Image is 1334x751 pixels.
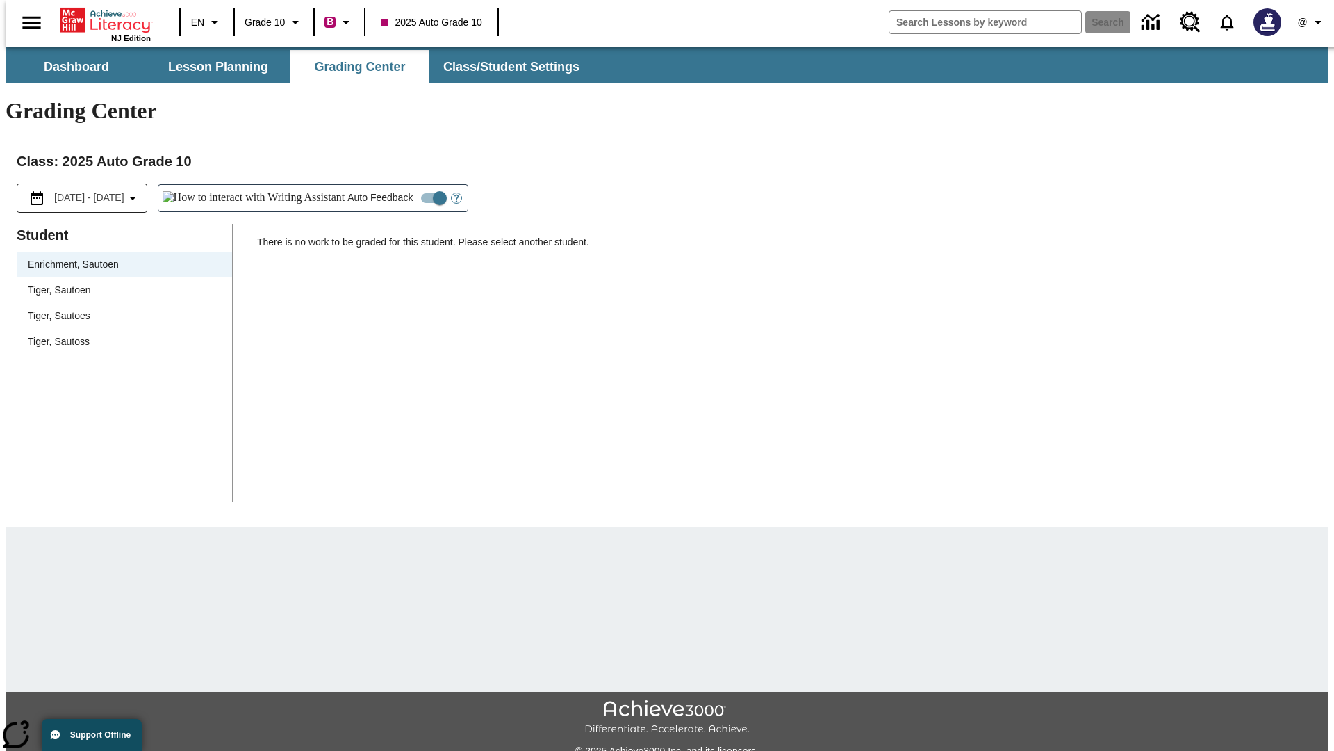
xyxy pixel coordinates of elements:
[124,190,141,207] svg: Collapse Date Range Filter
[70,730,131,740] span: Support Offline
[432,50,591,83] button: Class/Student Settings
[290,50,429,83] button: Grading Center
[1171,3,1209,41] a: Resource Center, Will open in new tab
[257,235,1317,260] p: There is no work to be graded for this student. Please select another student.
[111,34,151,42] span: NJ Edition
[191,15,204,30] span: EN
[327,13,333,31] span: B
[163,191,345,205] img: How to interact with Writing Assistant
[1253,8,1281,36] img: Avatar
[168,59,268,75] span: Lesson Planning
[889,11,1081,33] input: search field
[7,50,146,83] button: Dashboard
[185,10,229,35] button: Language: EN, Select a language
[245,15,285,30] span: Grade 10
[6,50,592,83] div: SubNavbar
[314,59,405,75] span: Grading Center
[11,2,52,43] button: Open side menu
[17,150,1317,172] h2: Class : 2025 Auto Grade 10
[149,50,288,83] button: Lesson Planning
[28,283,91,298] div: Tiger, Sautoen
[1209,4,1245,40] a: Notifications
[443,59,579,75] span: Class/Student Settings
[60,6,151,34] a: Home
[445,185,468,211] button: Open Help for Writing Assistant
[381,15,481,30] span: 2025 Auto Grade 10
[23,190,141,207] button: Select the date range menu item
[1133,3,1171,42] a: Data Center
[319,10,360,35] button: Boost Class color is violet red. Change class color
[28,309,90,323] div: Tiger, Sautoes
[17,303,232,329] div: Tiger, Sautoes
[17,329,232,355] div: Tiger, Sautoss
[17,277,232,303] div: Tiger, Sautoen
[1297,15,1307,30] span: @
[6,47,1328,83] div: SubNavbar
[17,224,232,246] p: Student
[6,98,1328,124] h1: Grading Center
[17,252,232,277] div: Enrichment, Sautoen
[28,334,90,349] div: Tiger, Sautoss
[1245,4,1290,40] button: Select a new avatar
[1290,10,1334,35] button: Profile/Settings
[44,59,109,75] span: Dashboard
[584,700,750,736] img: Achieve3000 Differentiate Accelerate Achieve
[347,191,413,205] span: Auto Feedback
[28,257,119,272] div: Enrichment, Sautoen
[239,10,309,35] button: Grade: Grade 10, Select a grade
[54,191,124,205] span: [DATE] - [DATE]
[60,5,151,42] div: Home
[42,719,142,751] button: Support Offline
